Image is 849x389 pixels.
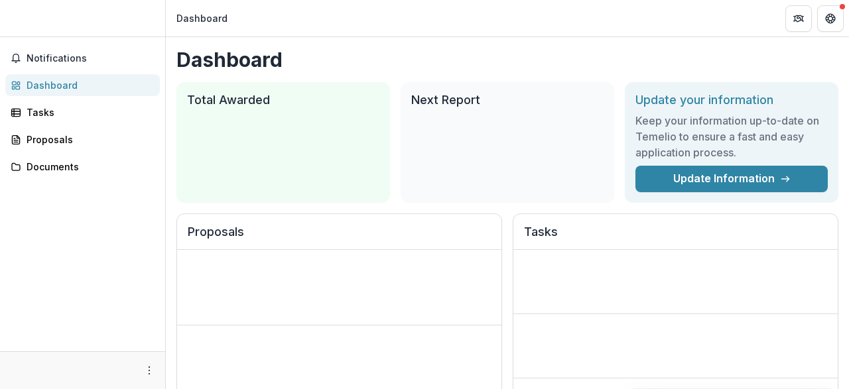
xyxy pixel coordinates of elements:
[188,225,491,250] h2: Proposals
[187,93,379,107] h2: Total Awarded
[5,48,160,69] button: Notifications
[5,156,160,178] a: Documents
[635,113,828,160] h3: Keep your information up-to-date on Temelio to ensure a fast and easy application process.
[27,105,149,119] div: Tasks
[27,78,149,92] div: Dashboard
[141,362,157,378] button: More
[27,160,149,174] div: Documents
[5,101,160,123] a: Tasks
[5,129,160,150] a: Proposals
[27,133,149,146] div: Proposals
[785,5,812,32] button: Partners
[176,48,838,72] h1: Dashboard
[27,53,155,64] span: Notifications
[171,9,233,28] nav: breadcrumb
[411,93,604,107] h2: Next Report
[524,225,827,250] h2: Tasks
[5,74,160,96] a: Dashboard
[635,93,828,107] h2: Update your information
[635,166,828,192] a: Update Information
[817,5,844,32] button: Get Help
[176,11,228,25] div: Dashboard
